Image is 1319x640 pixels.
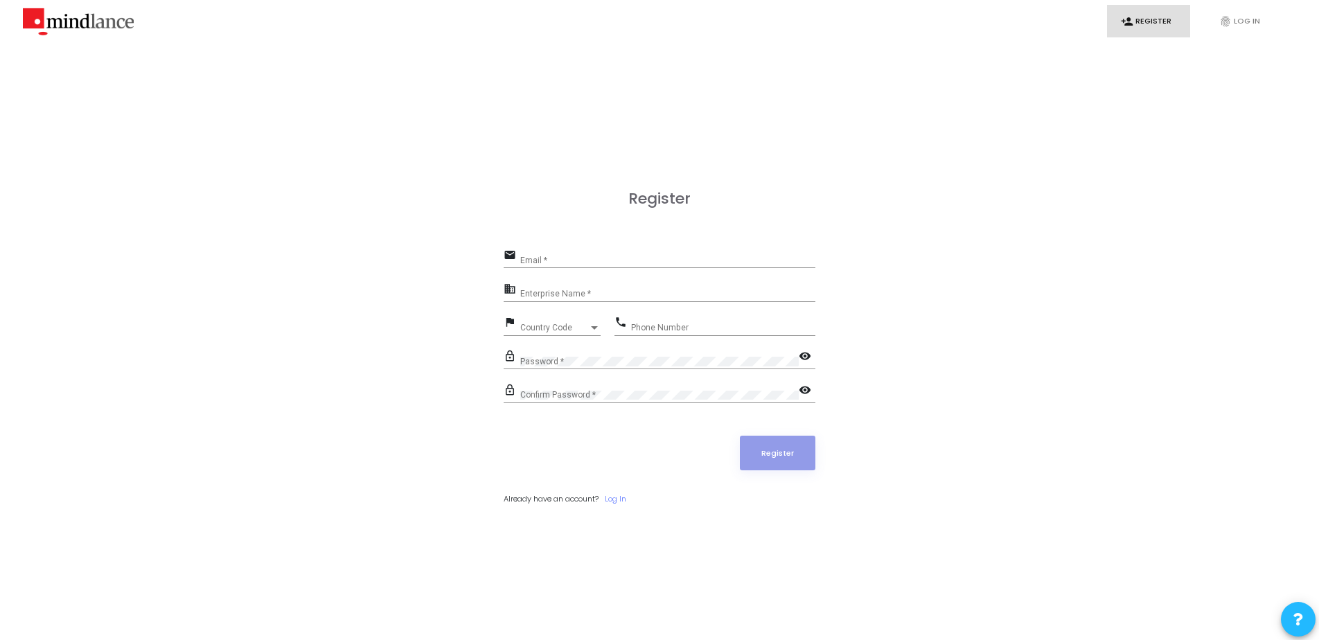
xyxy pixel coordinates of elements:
mat-icon: visibility [799,349,815,366]
a: person_addRegister [1107,5,1190,37]
input: Phone Number [631,323,815,332]
mat-icon: lock_outline [504,383,520,400]
mat-icon: lock_outline [504,349,520,366]
span: Already have an account? [504,493,599,504]
input: Enterprise Name [520,290,815,299]
mat-icon: email [504,248,520,265]
span: Country Code [520,323,588,332]
i: fingerprint [1219,15,1232,28]
h3: Register [504,190,815,208]
a: fingerprintLog In [1205,5,1289,37]
input: Email [520,256,815,265]
mat-icon: phone [614,315,631,332]
mat-icon: visibility [799,383,815,400]
mat-icon: flag [504,315,520,332]
img: logo [23,4,134,39]
mat-icon: business [504,282,520,299]
i: person_add [1121,15,1133,28]
a: Log In [605,493,626,505]
button: Register [740,436,816,470]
